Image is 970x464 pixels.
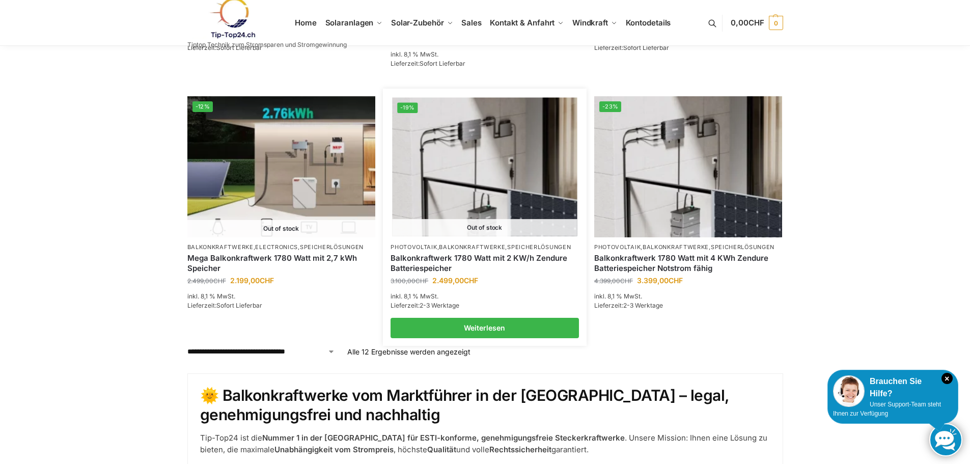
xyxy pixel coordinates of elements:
span: Sofort Lieferbar [623,44,669,51]
a: Speicherlösungen [300,243,364,251]
p: , , [187,243,376,251]
h2: 🌞 Balkonkraftwerke vom Marktführer in der [GEOGRAPHIC_DATA] – legal, genehmigungsfrei und nachhaltig [200,386,770,424]
bdi: 2.199,00 [230,276,274,285]
select: Shop-Reihenfolge [187,346,335,357]
span: Solar-Zubehör [391,18,444,28]
a: Balkonkraftwerk 1780 Watt mit 4 KWh Zendure Batteriespeicher Notstrom fähig [594,253,783,273]
a: -19% Out of stockZendure-solar-flow-Batteriespeicher für Balkonkraftwerke [392,97,577,236]
a: Balkonkraftwerke [187,243,254,251]
a: Electronics [255,243,298,251]
img: Solaranlage mit 2,7 KW Batteriespeicher Genehmigungsfrei [187,96,376,237]
p: inkl. 8,1 % MwSt. [391,292,579,301]
span: Lieferzeit: [187,302,262,309]
p: , , [391,243,579,251]
span: Solaranlagen [325,18,374,28]
a: Balkonkraftwerk 1780 Watt mit 2 KW/h Zendure Batteriespeicher [391,253,579,273]
span: Kontakt & Anfahrt [490,18,555,28]
strong: Rechtssicherheit [489,445,551,454]
img: Zendure-solar-flow-Batteriespeicher für Balkonkraftwerke [392,97,577,236]
p: Tiptop Technik zum Stromsparen und Stromgewinnung [187,42,347,48]
bdi: 4.399,00 [594,277,633,285]
p: Alle 12 Ergebnisse werden angezeigt [347,346,470,357]
span: Lieferzeit: [594,44,669,51]
span: CHF [669,276,683,285]
strong: Qualität [427,445,456,454]
span: Kontodetails [626,18,671,28]
p: inkl. 8,1 % MwSt. [187,292,376,301]
span: 0,00 [731,18,764,28]
bdi: 3.100,00 [391,277,428,285]
p: , , [594,243,783,251]
a: 0,00CHF 0 [731,8,783,38]
span: Lieferzeit: [391,302,459,309]
span: CHF [213,277,226,285]
span: Lieferzeit: [391,60,465,67]
a: Balkonkraftwerke [439,243,505,251]
span: CHF [260,276,274,285]
span: Unser Support-Team steht Ihnen zur Verfügung [833,401,941,417]
span: CHF [749,18,764,28]
a: Balkonkraftwerke [643,243,709,251]
bdi: 2.499,00 [187,277,226,285]
span: CHF [464,276,478,285]
a: Speicherlösungen [507,243,571,251]
img: Customer service [833,375,865,407]
p: inkl. 8,1 % MwSt. [391,50,579,59]
span: 2-3 Werktage [420,302,459,309]
span: Lieferzeit: [594,302,663,309]
span: Sofort Lieferbar [216,44,262,51]
p: inkl. 8,1 % MwSt. [594,292,783,301]
span: CHF [415,277,428,285]
a: -12% Out of stockSolaranlage mit 2,7 KW Batteriespeicher Genehmigungsfrei [187,96,376,237]
span: Lieferzeit: [187,44,262,51]
a: Speicherlösungen [711,243,774,251]
p: Tip-Top24 ist die . Unsere Mission: Ihnen eine Lösung zu bieten, die maximale , höchste und volle... [200,432,770,455]
span: CHF [620,277,633,285]
strong: Unabhängigkeit vom Strompreis [274,445,394,454]
bdi: 3.399,00 [637,276,683,285]
i: Schließen [941,373,953,384]
strong: Nummer 1 in der [GEOGRAPHIC_DATA] für ESTI-konforme, genehmigungsfreie Steckerkraftwerke [262,433,625,443]
span: 0 [769,16,783,30]
a: Photovoltaik [391,243,437,251]
a: Lese mehr über „Balkonkraftwerk 1780 Watt mit 2 KW/h Zendure Batteriespeicher“ [391,318,579,338]
span: Sofort Lieferbar [420,60,465,67]
a: Photovoltaik [594,243,641,251]
img: Zendure-solar-flow-Batteriespeicher für Balkonkraftwerke [594,96,783,237]
a: Mega Balkonkraftwerk 1780 Watt mit 2,7 kWh Speicher [187,253,376,273]
bdi: 2.499,00 [432,276,478,285]
a: -23%Zendure-solar-flow-Batteriespeicher für Balkonkraftwerke [594,96,783,237]
span: Sofort Lieferbar [216,302,262,309]
div: Brauchen Sie Hilfe? [833,375,953,400]
span: 2-3 Werktage [623,302,663,309]
span: Sales [461,18,482,28]
span: Windkraft [572,18,608,28]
